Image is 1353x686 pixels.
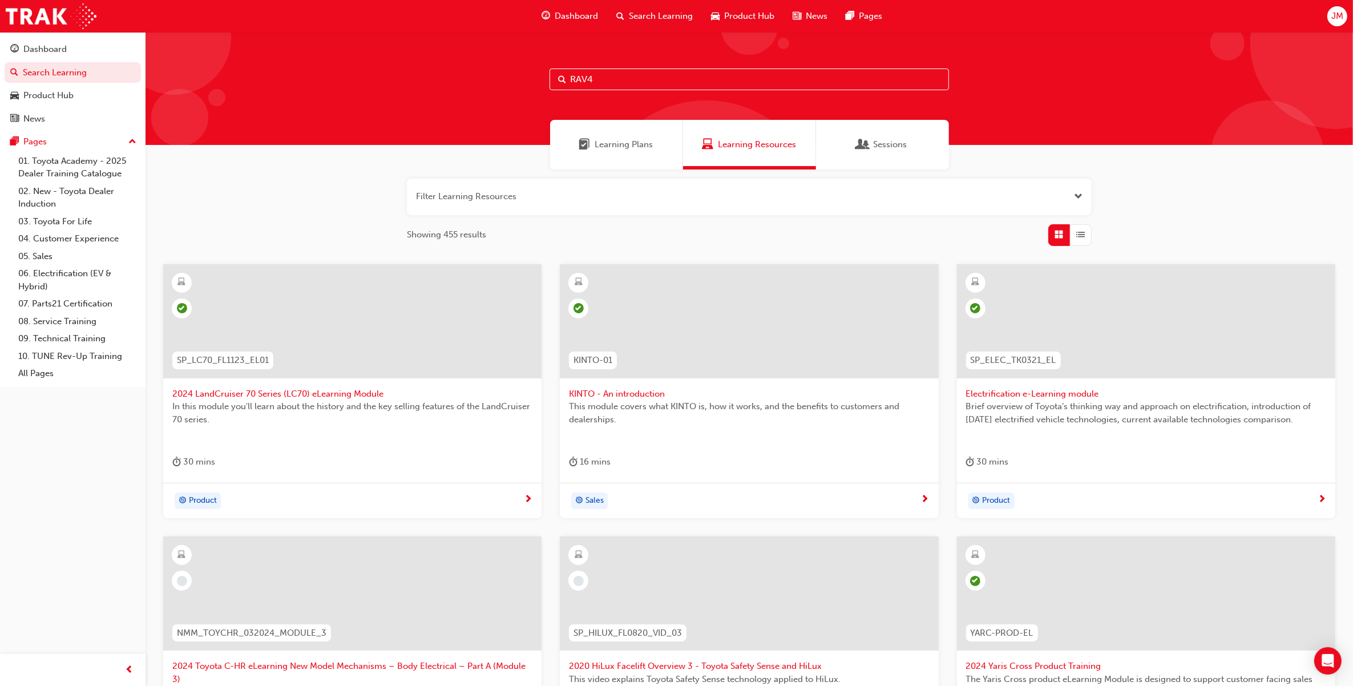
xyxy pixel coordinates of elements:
span: NMM_TOYCHR_032024_MODULE_3 [177,627,326,640]
span: learningRecordVerb_PASS-icon [970,576,980,586]
span: 2024 Toyota C-HR eLearning New Model Mechanisms – Body Electrical – Part A (Module 3) [172,660,532,685]
span: pages-icon [846,9,854,23]
a: 08. Service Training [14,313,141,330]
span: Brief overview of Toyota’s thinking way and approach on electrification, introduction of [DATE] e... [966,400,1326,426]
span: Product [983,494,1011,507]
span: YARC-PROD-EL [971,627,1033,640]
a: 06. Electrification (EV & Hybrid) [14,265,141,295]
span: SP_HILUX_FL0820_VID_03 [573,627,682,640]
span: guage-icon [542,9,550,23]
a: pages-iconPages [837,5,891,28]
span: This video explains Toyota Safety Sense technology applied to HiLux. [569,673,929,686]
a: SP_ELEC_TK0321_ELElectrification e-Learning moduleBrief overview of Toyota’s thinking way and app... [957,264,1335,519]
span: SP_LC70_FL1123_EL01 [177,354,269,367]
button: Pages [5,131,141,152]
a: Learning PlansLearning Plans [550,120,683,170]
a: 03. Toyota For Life [14,213,141,231]
a: SessionsSessions [816,120,949,170]
a: All Pages [14,365,141,382]
a: 04. Customer Experience [14,230,141,248]
button: Open the filter [1074,190,1083,203]
span: car-icon [10,91,19,101]
div: Pages [23,135,47,148]
span: learningResourceType_ELEARNING-icon [971,275,979,290]
span: KINTO - An introduction [569,388,929,401]
span: prev-icon [126,663,134,677]
span: next-icon [524,495,532,505]
span: 2024 LandCruiser 70 Series (LC70) eLearning Module [172,388,532,401]
span: Electrification e-Learning module [966,388,1326,401]
span: duration-icon [966,455,975,469]
span: learningRecordVerb_PASS-icon [573,303,584,313]
a: KINTO-01KINTO - An introductionThis module covers what KINTO is, how it works, and the benefits t... [560,264,938,519]
a: News [5,108,141,130]
span: List [1077,228,1085,241]
span: Sales [585,494,604,507]
span: car-icon [711,9,720,23]
div: Open Intercom Messenger [1314,647,1342,675]
span: Sessions [858,138,869,151]
span: learningResourceType_ELEARNING-icon [178,275,186,290]
span: Pages [859,10,882,23]
span: Product Hub [724,10,774,23]
span: duration-icon [172,455,181,469]
span: Grid [1055,228,1064,241]
span: Showing 455 results [407,228,486,241]
button: JM [1327,6,1347,26]
span: learningResourceType_ELEARNING-icon [971,548,979,563]
span: Search Learning [629,10,693,23]
a: news-iconNews [783,5,837,28]
span: This module covers what KINTO is, how it works, and the benefits to customers and dealerships. [569,400,929,426]
span: search-icon [616,9,624,23]
div: Dashboard [23,43,67,56]
span: learningRecordVerb_NONE-icon [573,576,584,586]
a: 07. Parts21 Certification [14,295,141,313]
span: News [806,10,827,23]
span: JM [1331,10,1343,23]
img: Trak [6,3,96,29]
span: Learning Plans [595,138,653,151]
button: DashboardSearch LearningProduct HubNews [5,37,141,131]
span: target-icon [972,494,980,509]
a: 02. New - Toyota Dealer Induction [14,183,141,213]
span: learningResourceType_ELEARNING-icon [178,548,186,563]
span: Product [189,494,217,507]
span: 2024 Yaris Cross Product Training [966,660,1326,673]
span: pages-icon [10,137,19,147]
span: Dashboard [555,10,598,23]
a: 01. Toyota Academy - 2025 Dealer Training Catalogue [14,152,141,183]
span: search-icon [10,68,18,78]
span: news-icon [10,114,19,124]
span: target-icon [179,494,187,509]
span: learningRecordVerb_PASS-icon [177,303,187,313]
a: 10. TUNE Rev-Up Training [14,348,141,365]
span: In this module you'll learn about the history and the key selling features of the LandCruiser 70 ... [172,400,532,426]
div: 30 mins [966,455,1009,469]
a: guage-iconDashboard [532,5,607,28]
span: learningResourceType_ELEARNING-icon [575,548,583,563]
a: SP_LC70_FL1123_EL012024 LandCruiser 70 Series (LC70) eLearning ModuleIn this module you'll learn ... [163,264,542,519]
div: 30 mins [172,455,215,469]
a: search-iconSearch Learning [607,5,702,28]
a: Dashboard [5,39,141,60]
span: up-icon [128,135,136,150]
a: Product Hub [5,85,141,106]
a: car-iconProduct Hub [702,5,783,28]
a: Search Learning [5,62,141,83]
span: learningRecordVerb_COMPLETE-icon [970,303,980,313]
div: Product Hub [23,89,74,102]
span: Search [558,73,566,86]
span: next-icon [1318,495,1326,505]
span: learningRecordVerb_NONE-icon [177,576,187,586]
span: Sessions [874,138,907,151]
div: News [23,112,45,126]
span: news-icon [793,9,801,23]
span: SP_ELEC_TK0321_EL [971,354,1056,367]
span: next-icon [921,495,930,505]
a: 09. Technical Training [14,330,141,348]
a: Learning ResourcesLearning Resources [683,120,816,170]
span: Learning Plans [579,138,591,151]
